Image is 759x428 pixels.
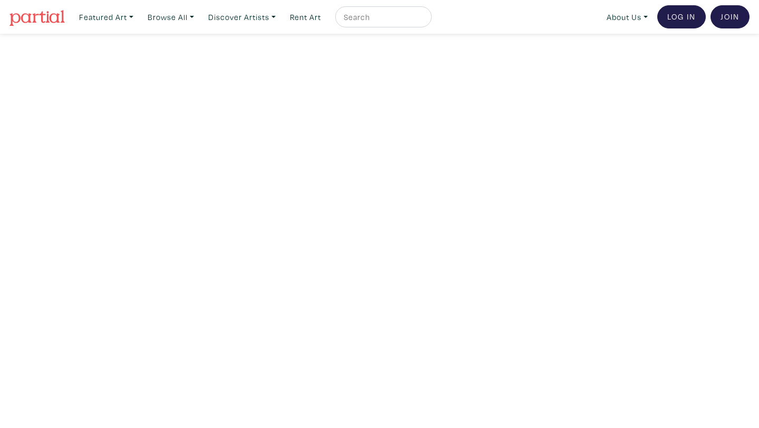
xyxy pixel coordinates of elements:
a: Browse All [143,6,199,28]
a: About Us [602,6,653,28]
a: Featured Art [74,6,138,28]
a: Rent Art [285,6,326,28]
input: Search [343,11,422,24]
a: Log In [657,5,706,28]
a: Join [711,5,750,28]
a: Discover Artists [203,6,280,28]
